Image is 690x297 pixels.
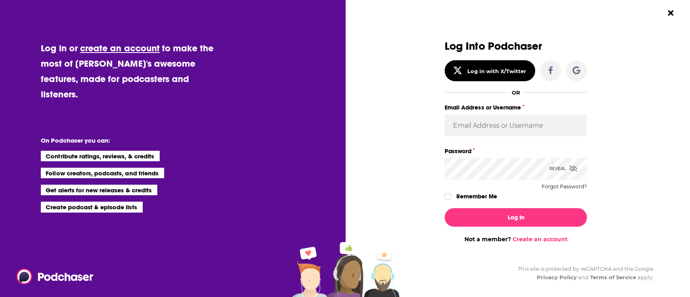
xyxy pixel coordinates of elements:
div: OR [511,89,520,96]
li: Follow creators, podcasts, and friends [41,168,164,178]
img: Podchaser - Follow, Share and Rate Podcasts [17,269,94,284]
li: On Podchaser you can: [41,137,203,144]
h3: Log Into Podchaser [445,40,587,52]
a: Create an account [512,236,567,243]
label: Remember Me [456,191,497,202]
li: Contribute ratings, reviews, & credits [41,151,160,161]
div: This site is protected by reCAPTCHA and the Google and apply. [511,265,654,282]
input: Email Address or Username [445,114,587,136]
a: Terms of Service [590,274,636,280]
li: Get alerts for new releases & credits [41,185,157,195]
button: Log In [445,208,587,227]
div: Log in with X/Twitter [467,68,527,74]
a: Podchaser - Follow, Share and Rate Podcasts [17,269,88,284]
div: Reveal [549,158,577,179]
label: Password [445,146,587,156]
li: Create podcast & episode lists [41,202,142,212]
a: Privacy Policy [537,274,577,280]
button: Close Button [663,5,678,21]
label: Email Address or Username [445,102,587,113]
a: create an account [80,42,160,54]
div: Not a member? [445,236,587,243]
button: Log in with X/Twitter [445,60,535,81]
button: Forgot Password? [542,184,587,190]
